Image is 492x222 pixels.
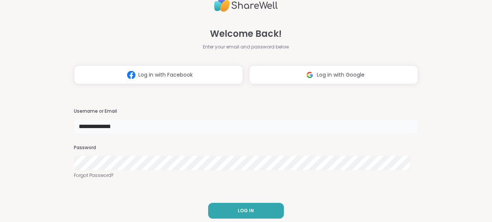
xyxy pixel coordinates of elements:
button: LOG IN [208,203,284,219]
span: LOG IN [238,207,254,214]
span: Log in with Google [317,71,364,79]
span: Welcome Back! [210,27,282,41]
button: Log in with Google [249,65,418,84]
span: Log in with Facebook [138,71,193,79]
h3: Password [74,145,418,151]
span: Enter your email and password below [203,44,289,50]
h3: Username or Email [74,108,418,115]
button: Log in with Facebook [74,65,243,84]
a: Forgot Password? [74,172,418,179]
img: ShareWell Logomark [303,68,317,82]
img: ShareWell Logomark [124,68,138,82]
